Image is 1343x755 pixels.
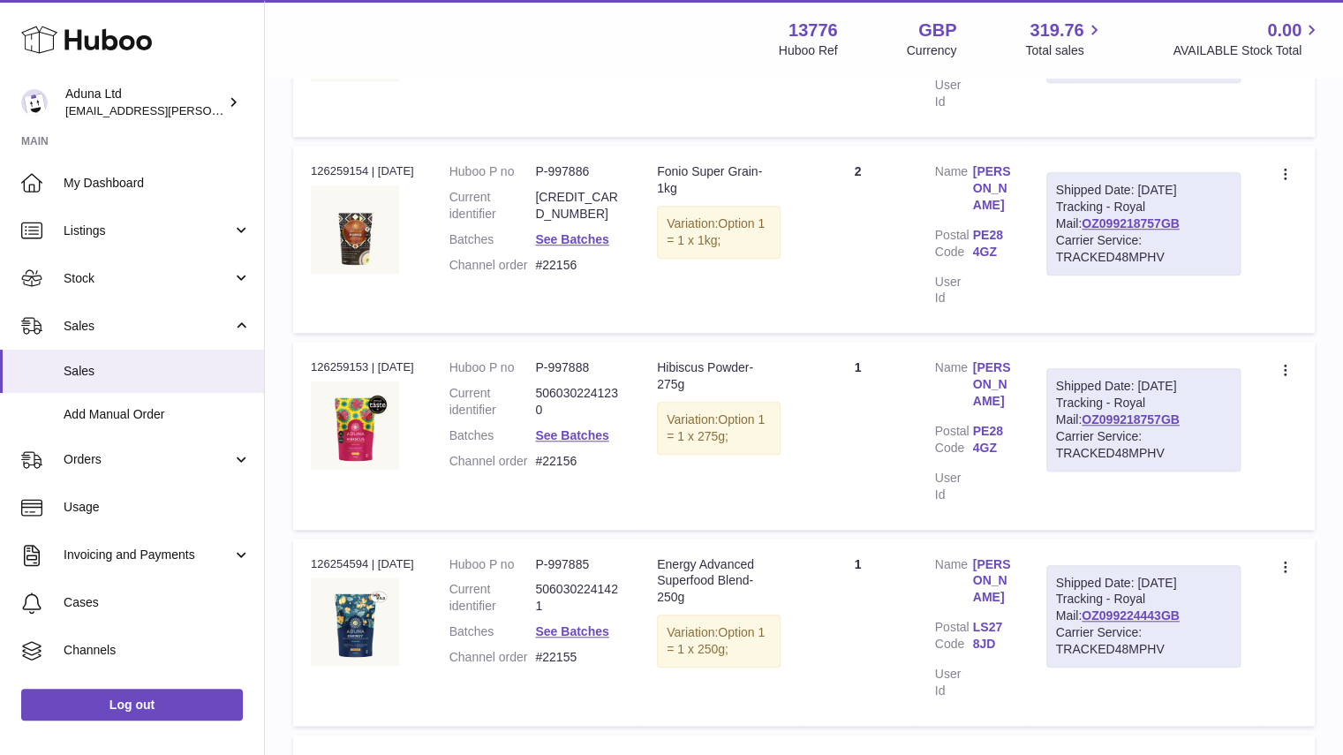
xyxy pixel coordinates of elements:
[1056,428,1231,462] div: Carrier Service: TRACKED48MPHV
[935,556,973,611] dt: Name
[935,77,973,110] dt: User Id
[449,231,536,248] dt: Batches
[1056,624,1231,658] div: Carrier Service: TRACKED48MPHV
[535,232,608,246] a: See Batches
[657,615,781,668] div: Variation:
[64,642,251,659] span: Channels
[535,163,622,180] dd: P-997886
[1267,19,1302,42] span: 0.00
[449,359,536,376] dt: Huboo P no
[935,274,973,307] dt: User Id
[798,539,917,726] td: 1
[918,19,956,42] strong: GBP
[64,451,232,468] span: Orders
[1046,172,1241,275] div: Tracking - Royal Mail:
[1173,19,1322,59] a: 0.00 AVAILABLE Stock Total
[449,163,536,180] dt: Huboo P no
[973,556,1011,607] a: [PERSON_NAME]
[657,163,781,197] div: Fonio Super Grain- 1kg
[1025,42,1104,59] span: Total sales
[935,227,973,265] dt: Postal Code
[935,666,973,699] dt: User Id
[65,86,224,119] div: Aduna Ltd
[311,556,414,572] div: 126254594 | [DATE]
[64,499,251,516] span: Usage
[1030,19,1083,42] span: 319.76
[1046,368,1241,471] div: Tracking - Royal Mail:
[64,318,232,335] span: Sales
[798,146,917,333] td: 2
[21,689,243,721] a: Log out
[64,175,251,192] span: My Dashboard
[935,423,973,461] dt: Postal Code
[449,623,536,640] dt: Batches
[311,578,399,666] img: ENERGY-ADVANCED-SUPERFOOD-BLEND-POUCH-FOP-CHALK.jpg
[64,223,232,239] span: Listings
[1025,19,1104,59] a: 319.76 Total sales
[535,189,622,223] dd: [CREDIT_CARD_NUMBER]
[657,402,781,455] div: Variation:
[21,89,48,116] img: deborahe.kamara@aduna.com
[973,423,1011,457] a: PE28 4GZ
[65,103,449,117] span: [EMAIL_ADDRESS][PERSON_NAME][PERSON_NAME][DOMAIN_NAME]
[788,19,838,42] strong: 13776
[1056,378,1231,395] div: Shipped Date: [DATE]
[657,206,781,259] div: Variation:
[667,216,765,247] span: Option 1 = 1 x 1kg;
[449,189,536,223] dt: Current identifier
[535,385,622,419] dd: 5060302241230
[311,381,399,470] img: HIBISCUS-POWDER-POUCH-FOP-CHALK.jpg
[935,470,973,503] dt: User Id
[311,359,414,375] div: 126259153 | [DATE]
[1082,216,1180,230] a: OZ099218757GB
[311,185,399,274] img: FONIO-SUPER-GRAIN-POUCH-FOP-R2-CHALK.jpg
[311,163,414,179] div: 126259154 | [DATE]
[1046,565,1241,668] div: Tracking - Royal Mail:
[535,556,622,573] dd: P-997885
[449,257,536,274] dt: Channel order
[535,359,622,376] dd: P-997888
[64,406,251,423] span: Add Manual Order
[973,359,1011,410] a: [PERSON_NAME]
[973,619,1011,653] a: LS27 8JD
[535,649,622,666] dd: #22155
[449,427,536,444] dt: Batches
[64,594,251,611] span: Cases
[535,257,622,274] dd: #22156
[935,163,973,218] dt: Name
[64,270,232,287] span: Stock
[64,547,232,563] span: Invoicing and Payments
[64,363,251,380] span: Sales
[907,42,957,59] div: Currency
[1082,412,1180,427] a: OZ099218757GB
[973,163,1011,214] a: [PERSON_NAME]
[449,385,536,419] dt: Current identifier
[657,359,781,393] div: Hibiscus Powder- 275g
[1056,575,1231,592] div: Shipped Date: [DATE]
[535,581,622,615] dd: 5060302241421
[798,342,917,529] td: 1
[935,359,973,414] dt: Name
[657,556,781,607] div: Energy Advanced Superfood Blend- 250g
[449,556,536,573] dt: Huboo P no
[449,581,536,615] dt: Current identifier
[449,649,536,666] dt: Channel order
[535,428,608,442] a: See Batches
[449,453,536,470] dt: Channel order
[535,624,608,638] a: See Batches
[1082,608,1180,623] a: OZ099224443GB
[973,227,1011,260] a: PE28 4GZ
[935,619,973,657] dt: Postal Code
[1056,182,1231,199] div: Shipped Date: [DATE]
[779,42,838,59] div: Huboo Ref
[1173,42,1322,59] span: AVAILABLE Stock Total
[1056,232,1231,266] div: Carrier Service: TRACKED48MPHV
[535,453,622,470] dd: #22156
